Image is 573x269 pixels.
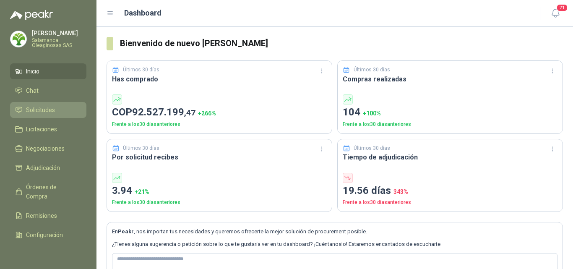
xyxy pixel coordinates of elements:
[124,7,161,19] h1: Dashboard
[32,38,86,48] p: Salamanca Oleaginosas SAS
[10,102,86,118] a: Solicitudes
[198,110,216,117] span: + 266 %
[26,125,57,134] span: Licitaciones
[26,163,60,172] span: Adjudicación
[26,230,63,240] span: Configuración
[123,66,159,74] p: Últimos 30 días
[10,31,26,47] img: Company Logo
[393,188,408,195] span: 343 %
[123,144,159,152] p: Últimos 30 días
[184,108,195,118] span: ,47
[10,227,86,243] a: Configuración
[112,198,327,206] p: Frente a los 30 días anteriores
[343,120,557,128] p: Frente a los 30 días anteriores
[343,183,557,199] p: 19.56 días
[112,74,327,84] h3: Has comprado
[343,152,557,162] h3: Tiempo de adjudicación
[32,30,86,36] p: [PERSON_NAME]
[10,10,53,20] img: Logo peakr
[26,144,65,153] span: Negociaciones
[343,74,557,84] h3: Compras realizadas
[10,208,86,224] a: Remisiones
[135,188,149,195] span: + 21 %
[26,67,39,76] span: Inicio
[354,66,390,74] p: Últimos 30 días
[26,105,55,115] span: Solicitudes
[10,246,86,262] a: Manuales y ayuda
[363,110,381,117] span: + 100 %
[354,144,390,152] p: Últimos 30 días
[10,83,86,99] a: Chat
[10,141,86,157] a: Negociaciones
[112,227,557,236] p: En , nos importan tus necesidades y queremos ofrecerte la mejor solución de procurement posible.
[112,240,557,248] p: ¿Tienes alguna sugerencia o petición sobre lo que te gustaría ver en tu dashboard? ¡Cuéntanoslo! ...
[112,183,327,199] p: 3.94
[26,211,57,220] span: Remisiones
[548,6,563,21] button: 21
[556,4,568,12] span: 21
[112,104,327,120] p: COP
[120,37,563,50] h3: Bienvenido de nuevo [PERSON_NAME]
[10,160,86,176] a: Adjudicación
[10,179,86,204] a: Órdenes de Compra
[343,198,557,206] p: Frente a los 30 días anteriores
[10,121,86,137] a: Licitaciones
[112,152,327,162] h3: Por solicitud recibes
[343,104,557,120] p: 104
[112,120,327,128] p: Frente a los 30 días anteriores
[26,86,39,95] span: Chat
[132,106,195,118] span: 92.527.199
[118,228,134,235] b: Peakr
[26,183,78,201] span: Órdenes de Compra
[10,63,86,79] a: Inicio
